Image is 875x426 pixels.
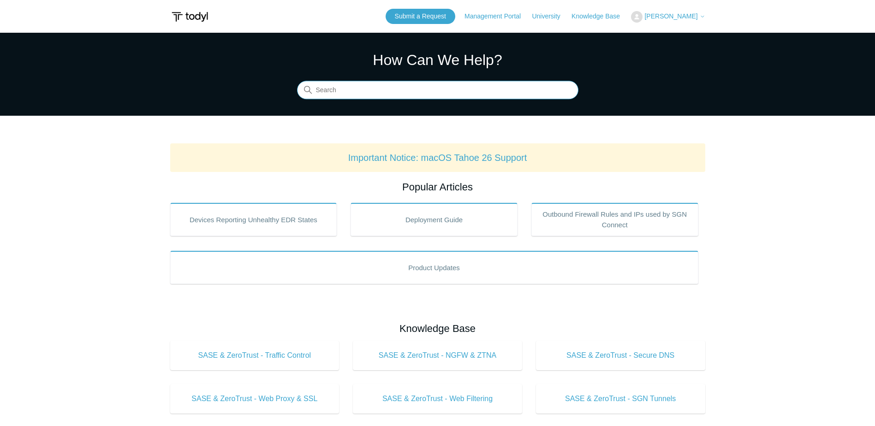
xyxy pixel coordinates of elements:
[644,12,697,20] span: [PERSON_NAME]
[184,350,326,361] span: SASE & ZeroTrust - Traffic Control
[170,203,337,236] a: Devices Reporting Unhealthy EDR States
[170,321,705,336] h2: Knowledge Base
[351,203,518,236] a: Deployment Guide
[297,49,578,71] h1: How Can We Help?
[464,12,530,21] a: Management Portal
[170,179,705,195] h2: Popular Articles
[353,341,522,370] a: SASE & ZeroTrust - NGFW & ZTNA
[367,350,508,361] span: SASE & ZeroTrust - NGFW & ZTNA
[531,203,698,236] a: Outbound Firewall Rules and IPs used by SGN Connect
[550,350,691,361] span: SASE & ZeroTrust - Secure DNS
[550,393,691,404] span: SASE & ZeroTrust - SGN Tunnels
[170,8,209,25] img: Todyl Support Center Help Center home page
[170,341,339,370] a: SASE & ZeroTrust - Traffic Control
[184,393,326,404] span: SASE & ZeroTrust - Web Proxy & SSL
[536,341,705,370] a: SASE & ZeroTrust - Secure DNS
[353,384,522,414] a: SASE & ZeroTrust - Web Filtering
[367,393,508,404] span: SASE & ZeroTrust - Web Filtering
[571,12,629,21] a: Knowledge Base
[532,12,569,21] a: University
[631,11,705,23] button: [PERSON_NAME]
[297,81,578,100] input: Search
[170,384,339,414] a: SASE & ZeroTrust - Web Proxy & SSL
[170,251,698,284] a: Product Updates
[348,153,527,163] a: Important Notice: macOS Tahoe 26 Support
[536,384,705,414] a: SASE & ZeroTrust - SGN Tunnels
[386,9,455,24] a: Submit a Request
